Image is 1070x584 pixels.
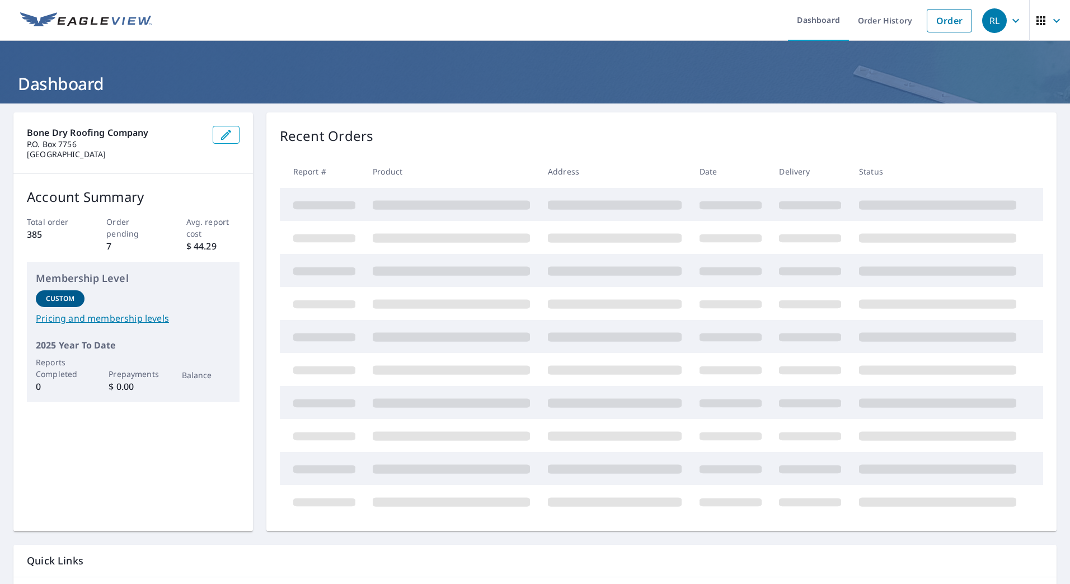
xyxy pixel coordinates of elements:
[182,369,231,381] p: Balance
[539,155,691,188] th: Address
[982,8,1007,33] div: RL
[13,72,1057,95] h1: Dashboard
[27,139,204,149] p: P.O. Box 7756
[27,187,240,207] p: Account Summary
[36,380,85,393] p: 0
[36,271,231,286] p: Membership Level
[36,312,231,325] a: Pricing and membership levels
[186,239,240,253] p: $ 44.29
[109,368,157,380] p: Prepayments
[36,356,85,380] p: Reports Completed
[36,338,231,352] p: 2025 Year To Date
[927,9,972,32] a: Order
[109,380,157,393] p: $ 0.00
[364,155,539,188] th: Product
[27,149,204,159] p: [GEOGRAPHIC_DATA]
[46,294,75,304] p: Custom
[770,155,850,188] th: Delivery
[280,126,374,146] p: Recent Orders
[186,216,240,239] p: Avg. report cost
[27,126,204,139] p: Bone Dry Roofing Company
[27,554,1043,568] p: Quick Links
[106,216,159,239] p: Order pending
[27,228,80,241] p: 385
[691,155,771,188] th: Date
[280,155,364,188] th: Report #
[850,155,1025,188] th: Status
[20,12,152,29] img: EV Logo
[27,216,80,228] p: Total order
[106,239,159,253] p: 7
